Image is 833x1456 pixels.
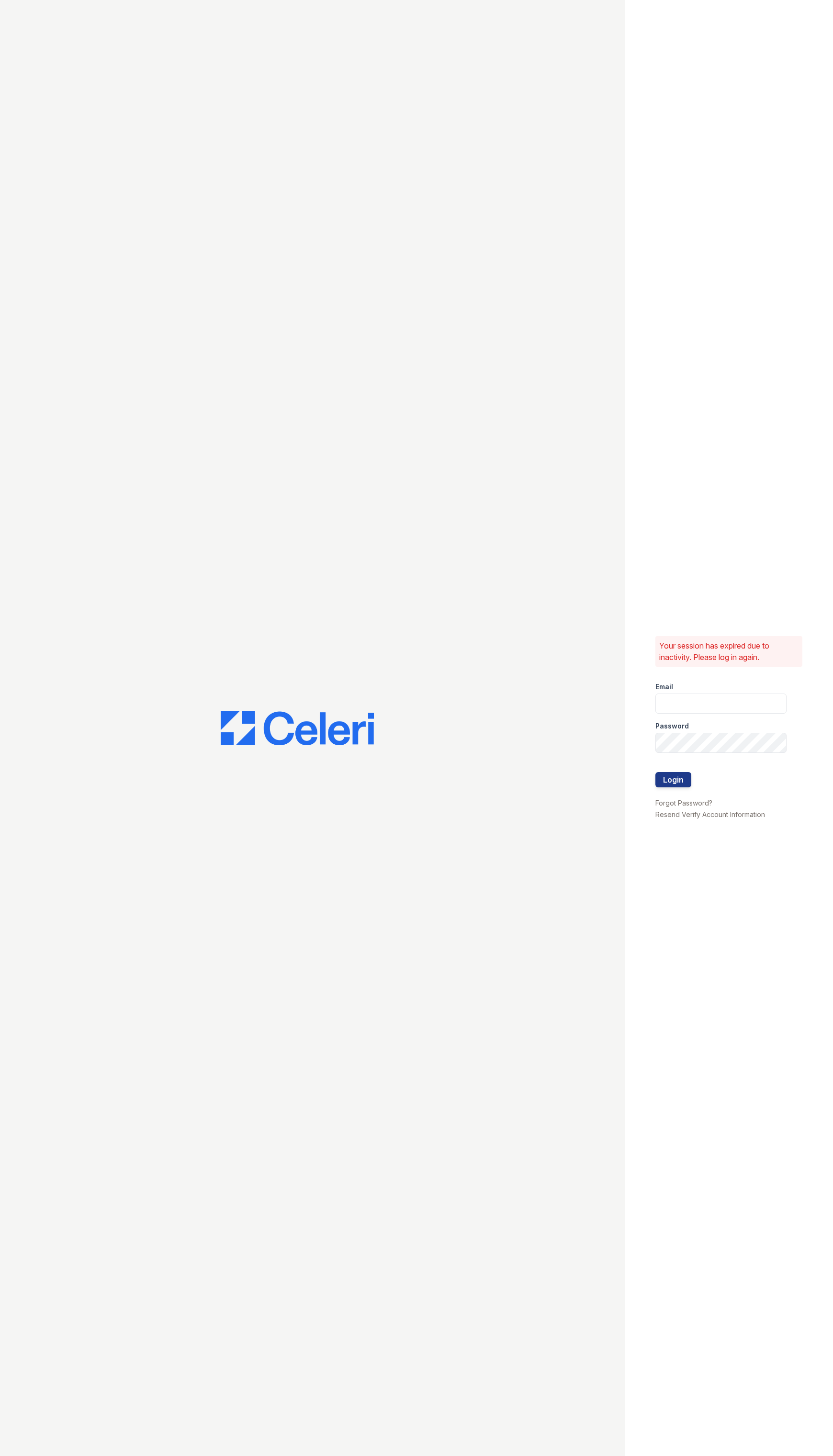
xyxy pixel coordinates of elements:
[659,640,799,663] p: Your session has expired due to inactivity. Please log in again.
[655,810,765,818] a: Resend Verify Account Information
[655,682,673,692] label: Email
[655,772,691,787] button: Login
[221,711,374,745] img: CE_Logo_Blue-a8612792a0a2168367f1c8372b55b34899dd931a85d93a1a3d3e32e68fde9ad4.png
[655,799,712,807] a: Forgot Password?
[655,721,689,731] label: Password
